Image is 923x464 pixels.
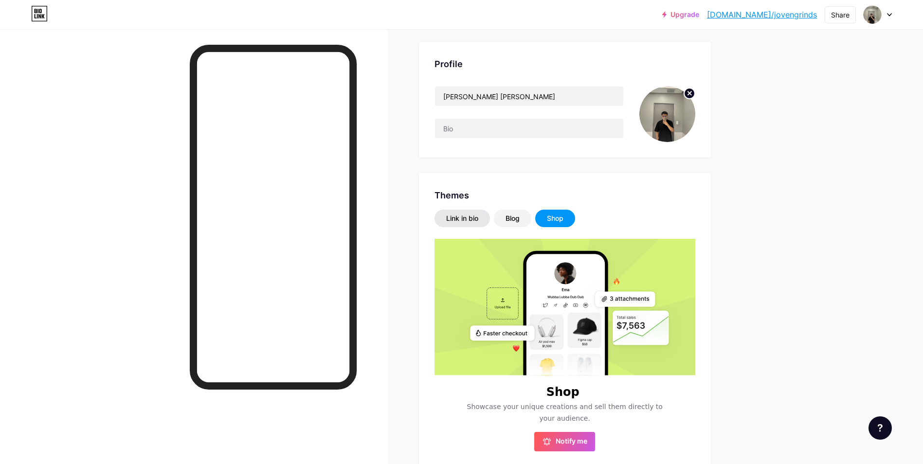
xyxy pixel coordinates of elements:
a: Upgrade [662,11,699,18]
a: [DOMAIN_NAME]/jovengrinds [707,9,817,20]
button: Notify me [534,432,595,451]
h6: Shop [546,387,579,397]
input: Name [435,87,623,106]
div: Profile [434,57,695,71]
img: jovengrinds [863,5,882,24]
div: Link in bio [446,214,478,223]
div: Blog [506,214,520,223]
div: Themes [434,189,695,202]
input: Bio [435,119,623,138]
img: jovengrinds [639,86,695,142]
div: Share [831,10,850,20]
span: Notify me [556,437,587,446]
span: Showcase your unique creations and sell them directly to your audience. [460,401,669,424]
div: Shop [547,214,563,223]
